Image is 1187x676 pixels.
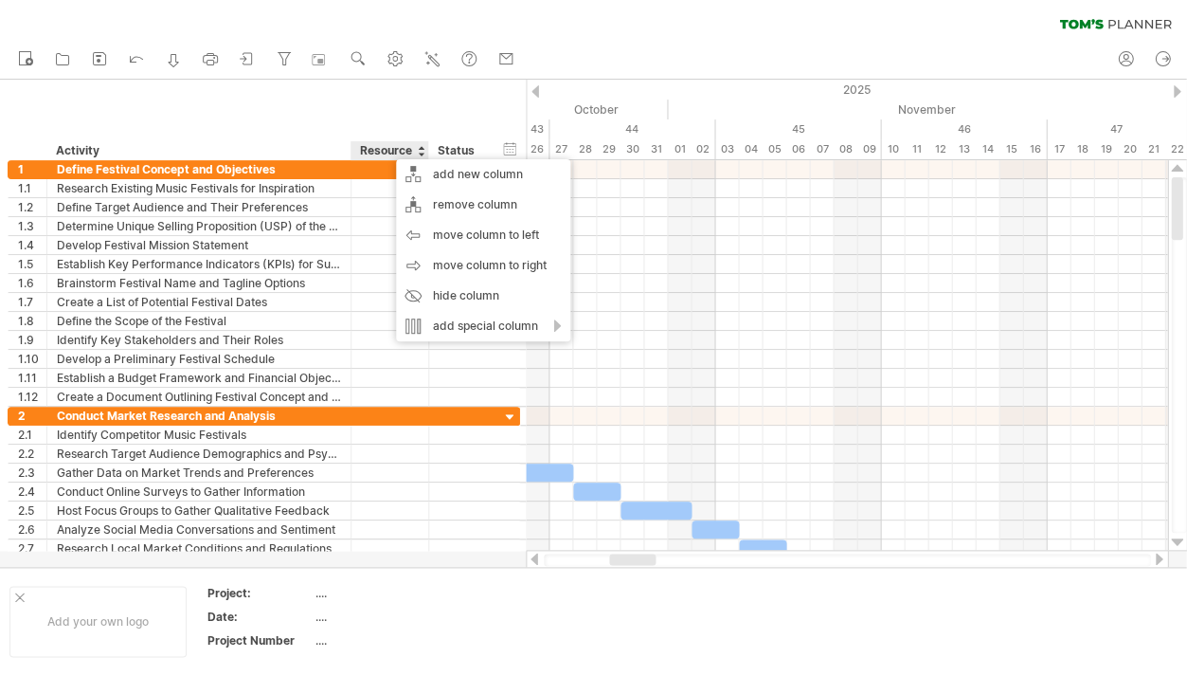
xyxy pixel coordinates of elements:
[57,445,341,463] div: Research Target Audience Demographics and Psychographics
[57,350,341,368] div: Develop a Preliminary Festival Schedule
[668,139,692,159] div: Saturday, 1 November 2025
[18,539,46,557] div: 2.7
[573,139,597,159] div: Tuesday, 28 October 2025
[905,139,928,159] div: Tuesday, 11 November 2025
[18,274,46,292] div: 1.6
[18,426,46,444] div: 2.1
[396,250,570,281] div: move column to right
[57,331,341,349] div: Identify Key Stakeholders and Their Roles
[597,139,620,159] div: Wednesday, 29 October 2025
[57,160,341,178] div: Define Festival Concept and Objectives
[18,388,46,406] div: 1.12
[1118,139,1142,159] div: Thursday, 20 November 2025
[18,312,46,330] div: 1.8
[56,141,340,160] div: Activity
[57,388,341,406] div: Create a Document Outlining Festival Concept and Objectives
[57,426,341,444] div: Identify Competitor Music Festivals
[18,331,46,349] div: 1.9
[57,312,341,330] div: Define the Scope of the Festival
[18,160,46,178] div: 1
[9,586,187,657] div: Add your own logo
[360,141,418,160] div: Resource
[396,220,570,250] div: move column to left
[438,141,479,160] div: Status
[207,585,312,601] div: Project:
[18,217,46,235] div: 1.3
[952,139,976,159] div: Thursday, 13 November 2025
[526,139,549,159] div: Sunday, 26 October 2025
[18,255,46,273] div: 1.5
[57,407,341,425] div: Conduct Market Research and Analysis
[18,236,46,254] div: 1.4
[18,502,46,520] div: 2.5
[644,139,668,159] div: Friday, 31 October 2025
[786,139,810,159] div: Thursday, 6 November 2025
[57,274,341,292] div: Brainstorm Festival Name and Tagline Options
[57,464,341,482] div: Gather Data on Market Trends and Preferences
[57,521,341,539] div: Analyze Social Media Conversations and Sentiment
[315,609,475,625] div: ....
[620,139,644,159] div: Thursday, 30 October 2025
[57,255,341,273] div: Establish Key Performance Indicators (KPIs) for Success
[57,539,341,557] div: Research Local Market Conditions and Regulations
[857,139,881,159] div: Sunday, 9 November 2025
[18,464,46,482] div: 2.3
[1094,139,1118,159] div: Wednesday, 19 November 2025
[715,139,739,159] div: Monday, 3 November 2025
[18,483,46,501] div: 2.4
[57,293,341,311] div: Create a List of Potential Festival Dates
[1142,139,1165,159] div: Friday, 21 November 2025
[57,217,341,235] div: Determine Unique Selling Proposition (USP) of the Festival
[207,632,312,649] div: Project Number
[18,521,46,539] div: 2.6
[18,445,46,463] div: 2.2
[692,139,715,159] div: Sunday, 2 November 2025
[18,350,46,368] div: 1.10
[396,281,570,311] div: hide column
[928,139,952,159] div: Wednesday, 12 November 2025
[763,139,786,159] div: Wednesday, 5 November 2025
[57,198,341,216] div: Define Target Audience and Their Preferences
[810,139,834,159] div: Friday, 7 November 2025
[881,119,1047,139] div: 46
[18,179,46,197] div: 1.1
[976,139,999,159] div: Friday, 14 November 2025
[396,190,570,220] div: remove column
[18,407,46,425] div: 2
[18,198,46,216] div: 1.2
[396,311,570,341] div: add special column
[834,139,857,159] div: Saturday, 8 November 2025
[739,139,763,159] div: Tuesday, 4 November 2025
[881,139,905,159] div: Monday, 10 November 2025
[999,139,1023,159] div: Saturday, 15 November 2025
[57,502,341,520] div: Host Focus Groups to Gather Qualitative Feedback
[18,293,46,311] div: 1.7
[315,632,475,649] div: ....
[57,483,341,501] div: Conduct Online Surveys to Gather Information
[18,369,46,387] div: 1.11
[57,369,341,387] div: Establish a Budget Framework and Financial Objectives
[57,179,341,197] div: Research Existing Music Festivals for Inspiration
[315,585,475,601] div: ....
[549,139,573,159] div: Monday, 27 October 2025
[1047,139,1070,159] div: Monday, 17 November 2025
[57,236,341,254] div: Develop Festival Mission Statement
[207,609,312,625] div: Date:
[549,119,715,139] div: 44
[1023,139,1047,159] div: Sunday, 16 November 2025
[715,119,881,139] div: 45
[1070,139,1094,159] div: Tuesday, 18 November 2025
[396,159,570,190] div: add new column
